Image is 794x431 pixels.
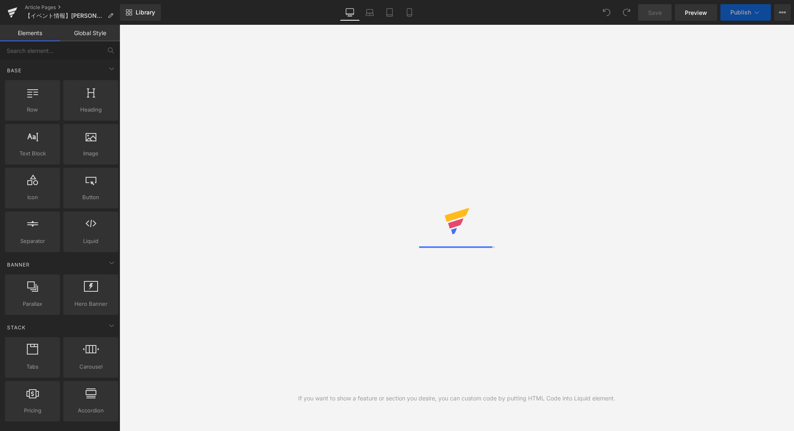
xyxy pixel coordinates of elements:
span: Preview [685,8,707,17]
span: Image [66,149,116,158]
a: Laptop [360,4,380,21]
span: Hero Banner [66,300,116,308]
span: Carousel [66,362,116,371]
span: Base [6,67,22,74]
span: Publish [730,9,751,16]
span: Text Block [7,149,57,158]
span: Button [66,193,116,202]
span: Parallax [7,300,57,308]
span: Row [7,105,57,114]
a: Tablet [380,4,399,21]
span: Tabs [7,362,57,371]
span: 【イベント情報】[PERSON_NAME] de ABiL｜[PERSON_NAME]に灯る光と熱に包まれる夜｜たがみバンブーブー×ABiLテントサウナ [25,12,104,19]
button: Undo [598,4,615,21]
span: Accordion [66,406,116,415]
button: Redo [618,4,635,21]
span: Pricing [7,406,57,415]
a: Preview [675,4,717,21]
span: Stack [6,324,26,331]
span: Heading [66,105,116,114]
a: Article Pages [25,4,120,11]
button: More [774,4,791,21]
span: Icon [7,193,57,202]
span: Banner [6,261,31,269]
button: Publish [720,4,771,21]
a: Global Style [60,25,120,41]
a: New Library [120,4,161,21]
a: Mobile [399,4,419,21]
span: Library [136,9,155,16]
span: Save [648,8,662,17]
a: Desktop [340,4,360,21]
div: If you want to show a feature or section you desire, you can custom code by putting HTML Code int... [298,394,615,403]
span: Liquid [66,237,116,245]
span: Separator [7,237,57,245]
